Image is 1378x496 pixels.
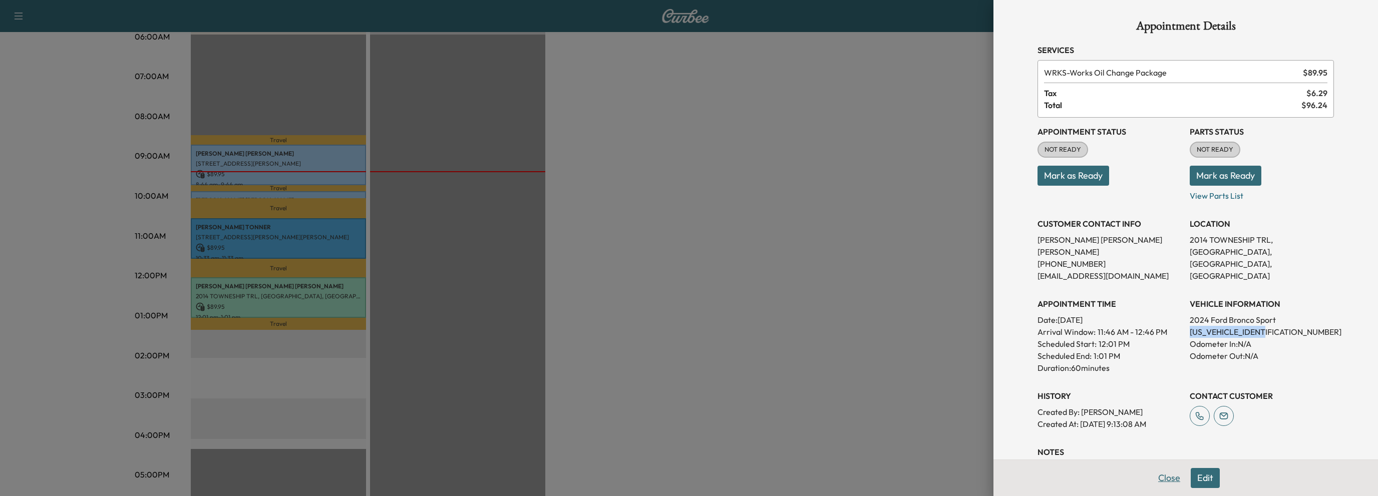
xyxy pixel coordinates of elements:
p: Created At : [DATE] 9:13:08 AM [1038,418,1182,430]
button: Edit [1191,468,1220,488]
button: Close [1152,468,1187,488]
h3: APPOINTMENT TIME [1038,298,1182,310]
p: 12:01 PM [1099,338,1130,350]
button: Mark as Ready [1038,166,1109,186]
button: Mark as Ready [1190,166,1261,186]
h3: Appointment Status [1038,126,1182,138]
p: Odometer In: N/A [1190,338,1334,350]
h3: CONTACT CUSTOMER [1190,390,1334,402]
h3: Services [1038,44,1334,56]
h1: Appointment Details [1038,20,1334,36]
p: [EMAIL_ADDRESS][DOMAIN_NAME] [1038,270,1182,282]
h3: VEHICLE INFORMATION [1190,298,1334,310]
p: 1:01 PM [1094,350,1120,362]
p: Odometer Out: N/A [1190,350,1334,362]
p: [PHONE_NUMBER] [1038,258,1182,270]
h3: History [1038,390,1182,402]
p: Date: [DATE] [1038,314,1182,326]
span: NOT READY [1039,145,1087,155]
p: Created By : [PERSON_NAME] [1038,406,1182,418]
p: Scheduled Start: [1038,338,1097,350]
p: Duration: 60 minutes [1038,362,1182,374]
p: [US_VEHICLE_IDENTIFICATION_NUMBER] [1190,326,1334,338]
span: Total [1044,99,1301,111]
span: $ 89.95 [1303,67,1327,79]
p: [PERSON_NAME] [PERSON_NAME] [PERSON_NAME] [1038,234,1182,258]
h3: NOTES [1038,446,1334,458]
p: View Parts List [1190,186,1334,202]
p: 2024 Ford Bronco Sport [1190,314,1334,326]
h3: LOCATION [1190,218,1334,230]
h3: Parts Status [1190,126,1334,138]
span: $ 6.29 [1306,87,1327,99]
p: Arrival Window: [1038,326,1182,338]
p: 2014 TOWNESHIP TRL, [GEOGRAPHIC_DATA], [GEOGRAPHIC_DATA], [GEOGRAPHIC_DATA] [1190,234,1334,282]
span: $ 96.24 [1301,99,1327,111]
h3: CUSTOMER CONTACT INFO [1038,218,1182,230]
span: Works Oil Change Package [1044,67,1299,79]
span: 11:46 AM - 12:46 PM [1098,326,1167,338]
span: Tax [1044,87,1306,99]
p: Scheduled End: [1038,350,1092,362]
span: NOT READY [1191,145,1239,155]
